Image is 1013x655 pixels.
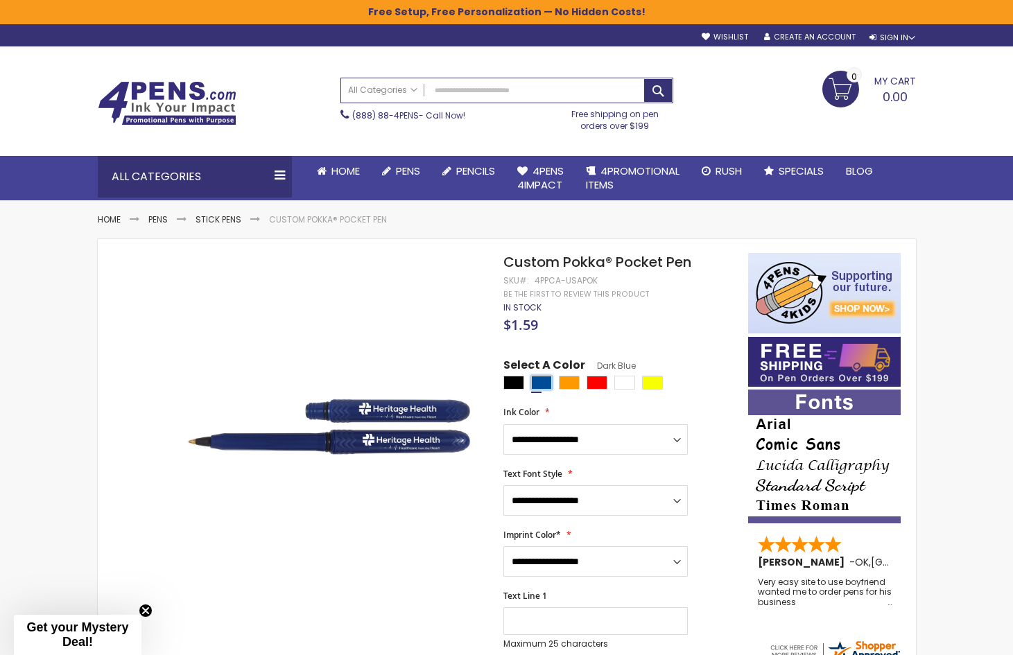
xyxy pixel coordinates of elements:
[348,85,417,96] span: All Categories
[503,274,529,286] strong: SKU
[269,214,387,225] li: Custom Pokka® Pocket Pen
[702,32,748,42] a: Wishlist
[851,70,857,83] span: 0
[503,638,688,649] p: Maximum 25 characters
[587,376,607,390] div: Red
[503,468,562,480] span: Text Font Style
[753,156,835,186] a: Specials
[14,615,141,655] div: Get your Mystery Deal!Close teaser
[642,376,663,390] div: Yellow
[531,376,552,390] div: Dark Blue
[503,406,539,418] span: Ink Color
[503,376,524,390] div: Black
[503,302,542,313] div: Availability
[586,164,679,192] span: 4PROMOTIONAL ITEMS
[396,164,420,178] span: Pens
[98,156,292,198] div: All Categories
[614,376,635,390] div: White
[503,289,649,299] a: Be the first to review this product
[535,275,598,286] div: 4PPCA-USAPOK
[517,164,564,192] span: 4Pens 4impact
[764,32,856,42] a: Create an Account
[585,360,636,372] span: Dark Blue
[139,604,153,618] button: Close teaser
[835,156,884,186] a: Blog
[98,81,236,125] img: 4Pens Custom Pens and Promotional Products
[148,213,168,225] a: Pens
[168,273,485,590] img: blue-4ppca-usapok-pokka-pocket-pen_copy_1.jpg
[779,164,824,178] span: Specials
[503,529,561,541] span: Imprint Color*
[503,315,538,334] span: $1.59
[431,156,506,186] a: Pencils
[341,78,424,101] a: All Categories
[559,376,580,390] div: Orange
[503,358,585,376] span: Select A Color
[506,156,575,201] a: 4Pens4impact
[503,590,547,602] span: Text Line 1
[557,103,673,131] div: Free shipping on pen orders over $199
[846,164,873,178] span: Blog
[748,337,901,387] img: Free shipping on orders over $199
[503,252,691,272] span: Custom Pokka® Pocket Pen
[306,156,371,186] a: Home
[748,390,901,523] img: font-personalization-examples
[748,253,901,333] img: 4pens 4 kids
[98,213,121,225] a: Home
[196,213,241,225] a: Stick Pens
[26,620,128,649] span: Get your Mystery Deal!
[883,88,908,105] span: 0.00
[331,164,360,178] span: Home
[352,110,419,121] a: (888) 88-4PENS
[691,156,753,186] a: Rush
[371,156,431,186] a: Pens
[575,156,691,201] a: 4PROMOTIONALITEMS
[869,33,915,43] div: Sign In
[352,110,465,121] span: - Call Now!
[716,164,742,178] span: Rush
[822,71,916,105] a: 0.00 0
[456,164,495,178] span: Pencils
[503,302,542,313] span: In stock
